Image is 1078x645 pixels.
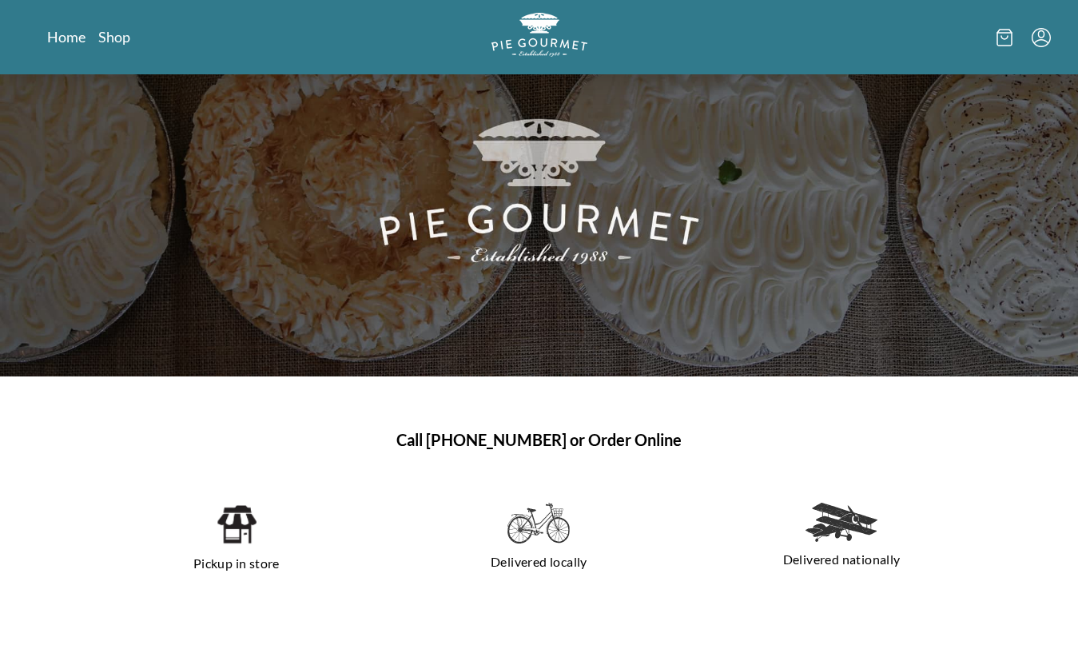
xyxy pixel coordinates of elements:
p: Pickup in store [105,551,369,576]
a: Logo [491,13,587,62]
p: Delivered locally [407,549,671,575]
p: Delivered nationally [710,547,974,572]
button: Menu [1032,28,1051,47]
h1: Call [PHONE_NUMBER] or Order Online [66,428,1012,452]
a: Shop [98,27,130,46]
img: delivered nationally [806,503,877,542]
img: delivered locally [507,503,570,544]
a: Home [47,27,86,46]
img: logo [491,13,587,57]
img: pickup in store [216,503,257,546]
